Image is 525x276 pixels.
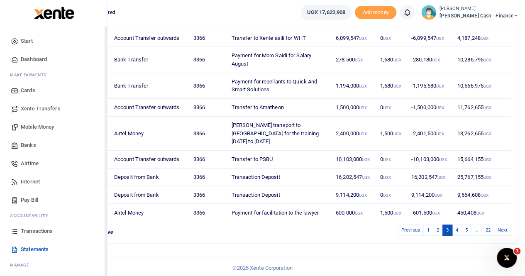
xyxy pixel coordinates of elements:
[33,9,74,15] a: logo-small logo-large logo-large
[432,58,440,62] small: UGX
[423,225,433,236] a: 1
[21,141,36,149] span: Banks
[331,186,376,204] td: 9,114,200
[7,173,101,191] a: Internet
[421,5,436,20] img: profile-user
[481,193,488,198] small: UGX
[442,225,452,236] a: 3
[393,84,401,88] small: UGX
[21,37,33,45] span: Start
[39,224,232,237] div: Showing 21 to 30 of 215 entries
[359,132,367,136] small: UGX
[481,36,488,41] small: UGX
[453,151,511,169] td: 15,664,155
[483,105,491,110] small: UGX
[376,169,407,186] td: 0
[407,29,453,47] td: -6,099,547
[407,47,453,73] td: -280,180
[453,186,511,204] td: 9,564,608
[376,117,407,151] td: 1,500
[188,73,227,99] td: 3366
[227,204,331,221] td: Payment for facilitation to the lawyer
[453,47,511,73] td: 10,286,795
[21,123,54,131] span: Mobile Money
[452,225,462,236] a: 4
[7,100,101,118] a: Xente Transfers
[393,211,401,215] small: UGX
[453,99,511,117] td: 11,762,655
[227,73,331,99] td: Payment for repellants to Quick And Smart Solutions
[227,151,331,169] td: Transfer to PSBU
[14,262,29,268] span: anage
[110,29,189,47] td: Account Transfer outwards
[376,186,407,204] td: 0
[110,186,189,204] td: Deposit from Bank
[331,169,376,186] td: 16,202,547
[7,240,101,259] a: Statements
[227,169,331,186] td: Transaction Deposit
[497,248,517,268] iframe: Intercom live chat
[407,117,453,151] td: -2,401,500
[7,32,101,50] a: Start
[362,175,370,180] small: UGX
[436,84,444,88] small: UGX
[188,99,227,117] td: 3366
[21,55,47,64] span: Dashboard
[307,8,345,17] span: UGX 17,622,908
[331,73,376,99] td: 1,194,000
[383,36,391,41] small: UGX
[407,186,453,204] td: 9,114,200
[21,159,39,168] span: Airtime
[494,225,511,236] a: Next
[227,47,331,73] td: Payment for Moro Saidi for Salary August
[483,157,491,162] small: UGX
[188,186,227,204] td: 3366
[376,151,407,169] td: 0
[331,204,376,221] td: 600,000
[355,58,363,62] small: UGX
[110,169,189,186] td: Deposit from Bank
[436,132,444,136] small: UGX
[21,196,38,204] span: Pay Bill
[110,117,189,151] td: Airtel Money
[227,186,331,204] td: Transaction Deposit
[188,151,227,169] td: 3366
[188,47,227,73] td: 3366
[376,29,407,47] td: 0
[188,204,227,221] td: 3366
[7,209,101,222] li: Ac
[376,99,407,117] td: 0
[21,105,61,113] span: Xente Transfers
[331,29,376,47] td: 6,099,547
[7,191,101,209] a: Pay Bill
[435,193,442,198] small: UGX
[436,36,444,41] small: UGX
[7,154,101,173] a: Airtime
[383,157,391,162] small: UGX
[383,175,391,180] small: UGX
[7,259,101,271] li: M
[440,12,518,20] span: [PERSON_NAME] Cash - Finance
[362,157,370,162] small: UGX
[7,50,101,68] a: Dashboard
[331,99,376,117] td: 1,500,000
[7,68,101,81] li: M
[453,117,511,151] td: 13,262,655
[376,73,407,99] td: 1,680
[421,5,518,20] a: profile-user [PERSON_NAME] [PERSON_NAME] Cash - Finance
[439,157,447,162] small: UGX
[476,211,484,215] small: UGX
[7,222,101,240] a: Transactions
[227,99,331,117] td: Transfer to Amatheon
[436,105,444,110] small: UGX
[110,99,189,117] td: Account Transfer outwards
[301,5,352,20] a: UGX 17,622,908
[359,105,367,110] small: UGX
[188,169,227,186] td: 3366
[407,204,453,221] td: -601,500
[433,225,443,236] a: 2
[21,227,53,235] span: Transactions
[376,204,407,221] td: 1,500
[453,73,511,99] td: 10,566,975
[437,175,445,180] small: UGX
